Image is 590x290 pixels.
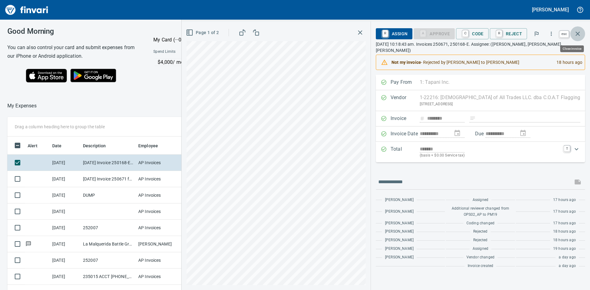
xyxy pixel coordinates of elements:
span: Date [52,142,70,149]
a: R [496,30,502,37]
td: [DATE] Invoice 250671 from [DEMOGRAPHIC_DATA] of All Trades LLC. dba C.O.A.T Flagging (1-22216) [81,171,136,187]
button: More [545,27,558,41]
button: Flag [530,27,543,41]
span: Rejected [473,237,487,243]
img: Download on the App Store [26,69,67,83]
p: Total [391,145,420,159]
button: RReject [490,28,527,39]
span: Spend Limits [153,49,229,55]
p: Drag a column heading here to group the table [15,124,105,130]
td: [DATE] [50,155,81,171]
span: Assigned [473,246,488,252]
button: CCode [456,28,489,39]
span: Description [83,142,106,149]
p: My Card (···0995) [153,36,199,44]
td: [DATE] [50,252,81,269]
h5: [PERSON_NAME] [532,6,569,13]
a: esc [560,31,569,37]
td: AP Invoices [136,269,182,285]
span: 17 hours ago [553,197,576,203]
span: [PERSON_NAME] [385,229,414,235]
td: [DATE] Invoice 250168-E from [DEMOGRAPHIC_DATA] of All Trades LLC. dba C.O.A.T Flagging (1-22216) [81,155,136,171]
span: Additional reviewer changed from OPS02_AP to PM19 [449,206,512,218]
img: Finvari [4,2,50,17]
span: Code [461,29,484,39]
td: AP Invoices [136,203,182,220]
div: Coding Required [414,31,455,36]
td: [DATE] [50,220,81,236]
td: AP Invoices [136,252,182,269]
p: [DATE] 10:18:43 am. Invoices 250671, 250168-E. Assignee: ([PERSON_NAME], [PERSON_NAME], [PERSON_N... [376,41,585,53]
button: Page 1 of 2 [185,27,221,38]
span: Assigned [473,197,488,203]
span: Assign [381,29,407,39]
span: [PERSON_NAME] [385,220,414,226]
span: This records your message into the invoice and notifies anyone mentioned [570,175,585,189]
td: [DATE] [50,171,81,187]
span: Has messages [25,242,32,246]
p: My Expenses [7,102,37,110]
span: Employee [138,142,166,149]
td: 252007 [81,252,136,269]
td: AP Invoices [136,171,182,187]
span: [PERSON_NAME] [385,197,414,203]
td: AP Invoices [136,220,182,236]
span: Reject [495,29,522,39]
span: Vendor changed [466,254,494,261]
strong: Not my invoice [391,60,421,65]
td: [DATE] [50,269,81,285]
span: a day ago [559,263,576,269]
h6: You can also control your card and submit expenses from our iPhone or Android application. [7,43,138,60]
span: Alert [28,142,37,149]
p: $4,000 / month [158,59,282,66]
td: La Malquerida Battle Ground [GEOGRAPHIC_DATA] [81,236,136,252]
div: Expand [376,142,585,162]
span: Date [52,142,62,149]
td: AP Invoices [136,187,182,203]
button: [PERSON_NAME] [530,5,570,14]
span: 18 hours ago [553,229,576,235]
span: Rejected [473,229,487,235]
td: AP Invoices [136,155,182,171]
span: [PERSON_NAME] [385,246,414,252]
a: T [564,145,570,152]
p: Online allowed [148,66,283,72]
img: Get it on Google Play [67,65,120,86]
td: [DATE] [50,236,81,252]
span: [PERSON_NAME] [385,254,414,261]
span: [PERSON_NAME] [385,237,414,243]
span: Employee [138,142,158,149]
div: 18 hours ago [552,57,582,68]
span: 17 hours ago [553,209,576,215]
span: 18 hours ago [553,237,576,243]
td: [PERSON_NAME] [136,236,182,252]
div: - Rejected by [PERSON_NAME] to [PERSON_NAME] [391,57,552,68]
span: 17 hours ago [553,220,576,226]
a: C [462,30,468,37]
td: DUMP [81,187,136,203]
span: Alert [28,142,45,149]
span: [PERSON_NAME] [385,209,414,215]
td: 235015 ACCT [PHONE_NUMBER] [81,269,136,285]
button: RAssign [376,28,412,39]
td: 252007 [81,220,136,236]
span: 19 hours ago [553,246,576,252]
p: (basis + $0.00 Service tax) [420,153,560,159]
a: R [382,30,388,37]
td: [DATE] [50,203,81,220]
span: Page 1 of 2 [187,29,219,37]
span: a day ago [559,254,576,261]
span: Invoice created [468,263,494,269]
span: Coding changed [466,220,494,226]
h3: Good Morning [7,27,138,36]
span: Description [83,142,114,149]
td: [DATE] [50,187,81,203]
nav: breadcrumb [7,102,37,110]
